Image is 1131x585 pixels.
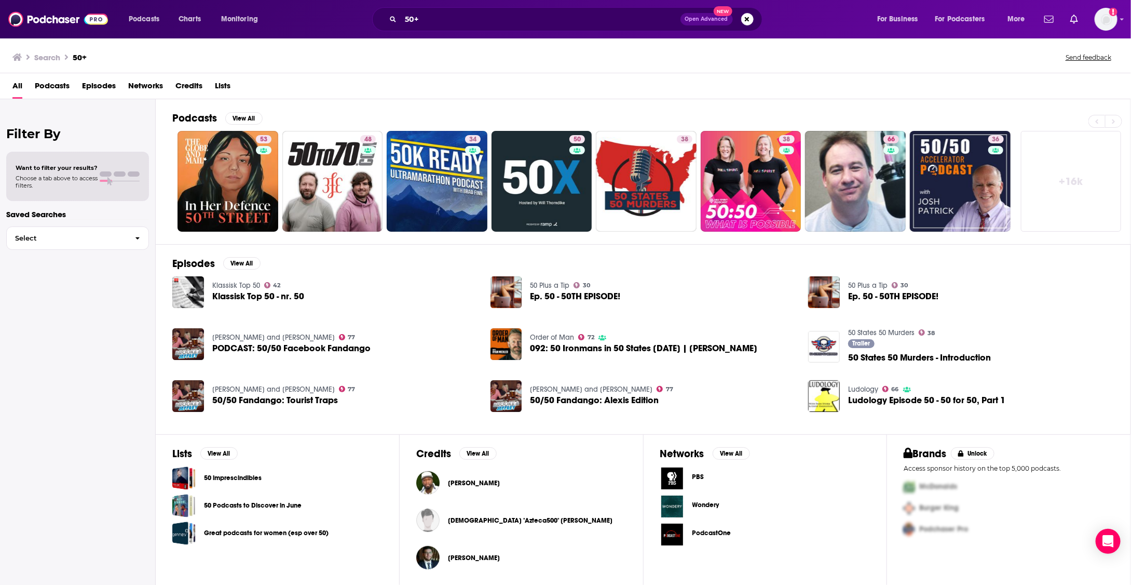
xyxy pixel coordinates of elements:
a: 50 Podcasts to Discover in June [204,500,302,511]
a: 77 [657,386,673,392]
img: Wondery logo [660,495,684,518]
span: Logged in as tiffanymiller [1095,8,1118,31]
span: 77 [348,335,355,340]
a: 42 [264,282,281,288]
a: 66 [882,386,899,392]
a: 50 [569,135,585,143]
a: 36 [988,135,1004,143]
img: Second Pro Logo [900,498,919,519]
span: 36 [992,135,1000,145]
a: 38 [596,131,697,232]
button: Select [6,227,149,250]
a: Brooke and Jeffrey [212,333,335,342]
a: Ep. 50 - 50TH EPISODE! [530,292,620,301]
a: 50/50 Fandango: Alexis Edition [490,380,522,412]
a: 38 [677,135,692,143]
img: Podchaser - Follow, Share and Rate Podcasts [8,9,108,29]
a: +16k [1021,131,1122,232]
span: 66 [888,135,895,145]
span: 092: 50 Ironmans in 50 States [DATE] | [PERSON_NAME] [530,344,757,353]
span: 38 [681,135,688,145]
a: 77 [339,386,356,392]
span: For Business [877,12,918,26]
h3: Search [34,52,60,62]
a: Episodes [82,77,116,99]
a: 50 Plus a Tip [530,281,569,290]
span: 30 [901,283,908,288]
button: open menu [1000,11,1038,28]
a: 50/50 Fandango: Tourist Traps [172,380,204,412]
span: Podcasts [35,77,70,99]
span: 77 [348,387,355,392]
a: 092: 50 Ironmans in 50 States in 50 Days | James Lawrence [530,344,757,353]
span: PodcastOne [692,529,731,537]
span: 42 [273,283,280,288]
a: 50 imprescindibles [204,472,262,484]
a: Great podcasts for women (esp over 50) [172,522,196,545]
button: Doug MannDoug Mann [416,541,626,575]
span: 38 [928,331,935,336]
a: Wondery logoWondery [660,495,870,518]
h2: Networks [660,447,704,460]
a: PodcastOne logoPodcastOne [660,523,870,547]
span: 72 [588,335,594,340]
img: Doug Mann [416,546,440,569]
a: Networks [128,77,163,99]
a: Ep. 50 - 50TH EPISODE! [848,292,938,301]
a: 48 [360,135,376,143]
svg: Add a profile image [1109,8,1118,16]
button: Unlock [951,447,995,460]
a: Great podcasts for women (esp over 50) [204,527,329,539]
img: PBS logo [660,467,684,490]
h2: Lists [172,447,192,460]
a: 50 States 50 Murders - Introduction [848,353,991,362]
a: 092: 50 Ironmans in 50 States in 50 Days | James Lawrence [490,328,522,360]
a: 36 [910,131,1011,232]
img: First Pro Logo [900,476,919,498]
span: Ludology Episode 50 - 50 for 50, Part 1 [848,396,1005,405]
img: Jesus "Azteca500" Sanchez [416,509,440,532]
a: 50 Podcasts to Discover in June [172,494,196,517]
span: 66 [892,387,899,392]
img: Ep. 50 - 50TH EPISODE! [490,276,522,308]
div: Open Intercom Messenger [1096,529,1121,554]
p: Saved Searches [6,209,149,219]
span: More [1007,12,1025,26]
span: 30 [583,283,590,288]
span: Charts [179,12,201,26]
a: 77 [339,334,356,340]
span: Open Advanced [685,17,728,22]
span: Choose a tab above to access filters. [16,175,98,189]
a: 34 [465,135,481,143]
a: ListsView All [172,447,238,460]
a: Lists [215,77,230,99]
span: 53 [260,135,267,145]
a: Brooke and Jeffrey [212,385,335,394]
a: Brooke and Jeffrey [530,385,652,394]
a: Credits [175,77,202,99]
h2: Filter By [6,126,149,141]
span: Trailer [853,340,870,347]
a: Klassisk Top 50 [212,281,260,290]
span: 50/50 Fandango: Alexis Edition [530,396,659,405]
a: Klassisk Top 50 - nr. 50 [212,292,304,301]
span: 38 [783,135,791,145]
button: View All [223,257,261,270]
a: 50 [492,131,592,232]
a: All [12,77,22,99]
button: View All [459,447,497,460]
a: Charts [172,11,207,28]
button: Show profile menu [1095,8,1118,31]
a: 38 [701,131,801,232]
a: CreditsView All [416,447,497,460]
a: PODCAST: 50/50 Facebook Fandango [212,344,371,353]
span: [DEMOGRAPHIC_DATA] "Azteca500" [PERSON_NAME] [448,516,612,525]
span: 50 imprescindibles [172,467,196,490]
a: 48 [282,131,383,232]
a: 66 [883,135,899,143]
h2: Episodes [172,257,215,270]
